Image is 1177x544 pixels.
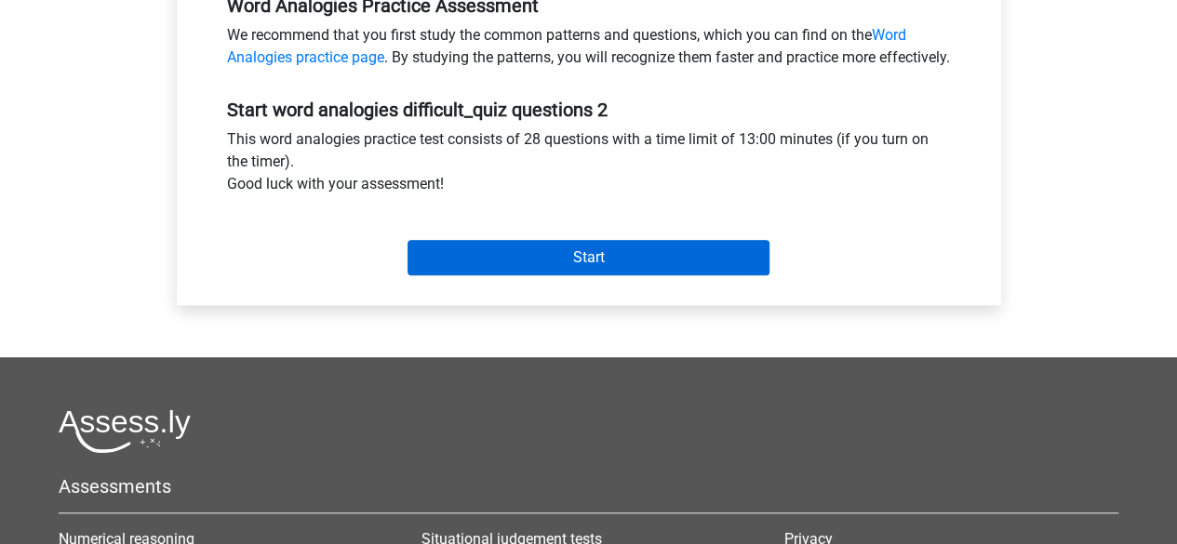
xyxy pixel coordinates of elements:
h5: Assessments [59,475,1118,498]
h5: Start word analogies difficult_quiz questions 2 [227,99,951,121]
input: Start [408,240,769,275]
div: We recommend that you first study the common patterns and questions, which you can find on the . ... [213,24,965,76]
img: Assessly logo [59,409,191,453]
div: This word analogies practice test consists of 28 questions with a time limit of 13:00 minutes (if... [213,128,965,203]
